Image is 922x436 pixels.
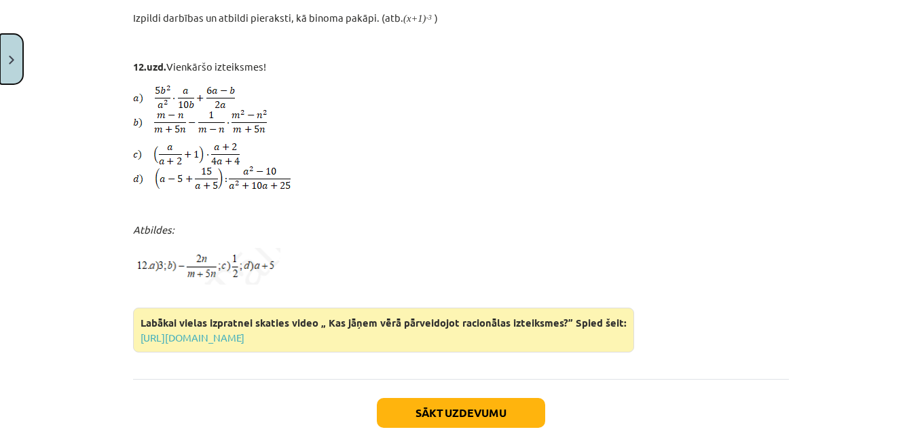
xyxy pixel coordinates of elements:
[133,142,240,164] img: 64OTWancWMtD3H1A2x0PGgW+pHPR7Vf9blcTAOoyn42VEuHuDpMcOWDKtwhLhUZpTRqUY7+DCRzRYKSbz55+A9S9ctoyT2PTP...
[426,14,432,21] sup: -3
[141,331,244,344] a: [URL][DOMAIN_NAME]
[133,60,166,73] span: 12.uzd.
[9,56,14,65] img: icon-close-lesson-0947bae3869378f0d4975bcd49f059093ad1ed9edebbc8119c70593378902aed.svg
[411,13,431,24] : +1)
[133,84,235,108] img: eQeMaLxiTLzVeqgHJPO6c2ffwYYvILQi6WpbndPfAAAAAASUVORK5CYII=
[377,398,545,428] button: Sākt uzdevumu
[407,13,411,24] : x
[133,164,291,189] img: eqeoVStTQbHaUVGlZqAqQbjEJxKnRf8B3CByCwTJS3QAAAAASUVORK5CYII=
[133,108,267,132] img: uwkAAAAASUVORK5CYII=
[133,223,174,236] span: Atbildes:
[133,11,403,24] span: Izpildi darbības un atbildi pieraksti, kā binoma pakāpi. (atb.
[166,60,266,73] span: Vienkāršo izteiksmes!
[133,248,280,285] img: 8Bi8Pducru6L0AAAAASUVORK5CYII=
[141,316,627,329] strong: Labākai vielas izpratnei skaties video „ Kas jāņem vērā pārveidojot racionālas izteiksmes?” Spied...
[403,13,407,24] : (
[435,11,438,24] span: )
